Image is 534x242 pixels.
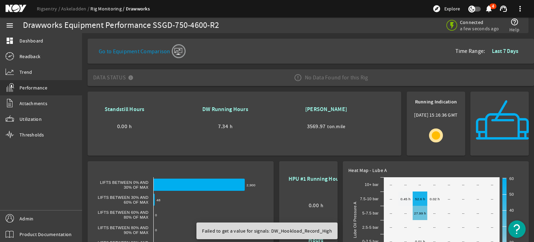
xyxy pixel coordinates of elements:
[509,26,519,33] span: Help
[390,211,392,215] text: --
[477,197,479,201] text: --
[460,25,499,32] span: a few seconds ago
[289,175,344,182] b: HPU #1 Running Hours
[433,183,436,187] text: --
[362,225,379,229] text: 2.5-5 bar
[155,228,157,232] text: 0
[390,183,392,187] text: --
[499,5,508,13] mat-icon: support_agent
[477,183,479,187] text: --
[485,5,493,13] mat-icon: notifications
[492,47,518,55] b: Last 7 Days
[448,211,450,215] text: --
[433,211,436,215] text: --
[23,22,219,29] div: Drawworks Equipment Performance SSGD-750-4600-R2
[360,197,379,201] text: 7.5-10 bar
[19,131,44,138] span: Thresholds
[246,183,256,187] text: 2,900
[98,226,148,235] text: Lifts Between 80% and 90% of Max
[307,123,326,130] span: 3569.97
[508,220,526,238] button: Open Resource Center
[510,18,519,26] mat-icon: help_outline
[309,202,319,209] span: 0.00
[509,192,514,196] text: 50
[414,111,458,121] span: [DATE] 15:16:36 GMT
[19,69,32,76] span: Trend
[155,213,157,217] text: 0
[230,123,233,130] span: h
[444,5,460,12] span: Explore
[156,198,161,202] text: 48
[404,183,407,187] text: --
[433,225,436,229] text: --
[19,215,33,222] span: Admin
[19,37,43,44] span: Dashboard
[491,183,493,187] text: --
[90,6,126,12] a: Rig Monitoring
[462,225,464,229] text: --
[509,208,514,212] text: 40
[362,211,379,215] text: 5-7.5 bar
[196,223,335,239] div: Failed to get a value for signals: DW_Hookload_Record_High
[202,106,248,113] b: DW Running Hours
[491,211,493,215] text: --
[6,21,14,30] mat-icon: menu
[321,202,323,209] span: h
[462,211,464,215] text: --
[218,123,228,130] span: 7.34
[419,225,421,229] text: --
[305,106,347,113] b: [PERSON_NAME]
[37,6,61,12] a: Rigsentry
[99,43,184,57] a: Go to Equipment Comparison
[419,183,421,187] text: --
[462,183,464,187] text: --
[98,210,148,219] text: Lifts Between 60% and 80% of Max
[430,3,463,14] button: Explore
[19,100,47,107] span: Attachments
[509,177,514,181] text: 60
[288,68,374,87] div: No Data Found for this Rig
[327,123,345,130] span: ton.mile
[19,53,40,60] span: Readback
[400,197,411,201] text: 0.45 h
[415,197,425,201] text: 52.6 h
[448,183,450,187] text: --
[448,197,450,201] text: --
[485,5,492,13] button: 4
[117,123,127,130] span: 0.00
[404,225,407,229] text: --
[486,45,524,57] button: Last 7 Days
[415,99,457,105] b: Running Indication
[353,202,357,238] text: Lube Oil Pressure A
[105,106,145,113] b: Standstill Hours
[462,197,464,201] text: --
[6,37,14,45] mat-icon: dashboard
[476,97,529,150] img: rigsentry-icon-drawworks.png
[19,116,42,123] span: Utilization
[390,197,392,201] text: --
[61,6,90,12] a: Askeladden
[430,197,440,201] text: 0.02 h
[88,69,534,86] mat-expansion-panel-header: Data StatusNo Data Found for this Rig
[460,19,499,25] span: Connected
[93,68,136,87] mat-panel-title: Data Status
[98,195,148,204] text: Lifts Between 30% and 60% of Max
[390,225,392,229] text: --
[100,180,149,189] text: Lifts Between 0% and 30% of Max
[19,84,47,91] span: Performance
[491,225,493,229] text: --
[477,211,479,215] text: --
[491,197,493,201] text: --
[455,45,528,57] div: Time Range:
[365,182,379,187] text: 10+ bar
[414,211,426,215] text: 27.99 h
[129,123,132,130] span: h
[448,225,450,229] text: --
[348,167,387,173] span: Heat Map - Lube A
[404,211,407,215] text: --
[477,225,479,229] text: --
[432,5,441,13] mat-icon: explore
[126,6,150,12] a: Drawworks
[512,0,528,17] button: more_vert
[19,231,72,238] span: Product Documentation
